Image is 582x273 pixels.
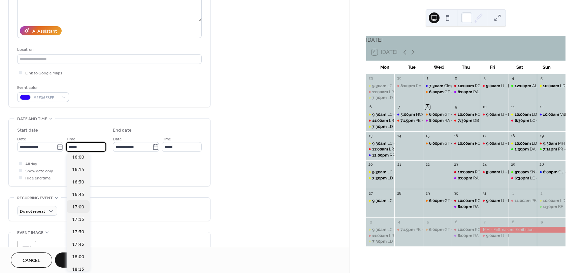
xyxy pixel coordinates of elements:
[366,83,395,89] div: LC - Pilates
[445,89,483,95] div: GT - Private Meeting
[532,141,577,146] div: LD - Messiah Rehearsal
[475,169,493,175] div: RC - Yoga
[509,141,537,146] div: LD - Messiah Rehearsal
[398,61,425,74] div: Tue
[539,76,544,81] div: 5
[454,105,459,110] div: 9
[452,233,480,239] div: RA - Band Practice (Thu)
[400,118,416,124] span: 7:15pm
[539,105,544,110] div: 12
[72,216,84,223] span: 17:15
[509,112,537,117] div: LD - Messiah Rehearsal
[72,229,84,236] span: 17:30
[388,175,423,181] div: LD - Choir practice
[473,233,519,239] div: RA - Band Practice (Thu)
[509,146,537,152] div: DA - MK Classical Guitar Soc.
[511,219,516,225] div: 8
[396,219,401,225] div: 4
[387,169,409,175] div: LC - Pilates
[480,233,509,239] div: IJ - St Johns church
[543,204,558,210] span: 1:30pm
[454,219,459,225] div: 6
[537,169,565,175] div: GJ - Private event
[17,115,47,123] span: Date and time
[475,83,493,89] div: RC - Yoga
[486,112,501,117] span: 9:00am
[480,112,509,117] div: IJ - St Johns church
[396,76,401,81] div: 30
[429,198,445,204] span: 6:00pm
[17,46,200,53] div: Location
[511,105,516,110] div: 11
[486,83,501,89] span: 9:00am
[509,198,537,204] div: PB - Art Group
[509,169,537,175] div: SN - Private Party
[482,76,487,81] div: 3
[429,118,445,124] span: 8:00pm
[515,141,532,146] span: 10:00am
[509,175,537,181] div: LC - Young Church
[372,169,387,175] span: 9:30am
[387,141,409,146] div: LC - Pilates
[543,83,560,89] span: 10:00am
[372,83,387,89] span: 9:30am
[445,118,492,124] div: RA - Band Practice (Wed)
[458,233,473,239] span: 8:00pm
[452,112,480,117] div: RC - Yoga
[368,105,373,110] div: 6
[543,169,558,175] span: 6:00pm
[366,198,395,204] div: LC - Pilates
[387,83,409,89] div: LC - Pilates
[473,89,519,95] div: RA - Band Practice (Thu)
[425,76,430,81] div: 1
[372,233,389,239] span: 11:00am
[452,89,480,95] div: RA - Band Practice (Thu)
[372,95,388,101] span: 7:30pm
[543,146,558,152] span: 7:15pm
[458,141,475,146] span: 10:00am
[454,133,459,138] div: 16
[366,95,395,101] div: LD - Choir practice
[372,89,389,95] span: 11:00am
[33,94,58,101] span: #2F06F8FF
[423,83,452,89] div: Closed for Maintenance
[475,112,493,117] div: RC - Yoga
[515,198,531,204] span: 11:00am
[425,219,430,225] div: 5
[473,118,503,124] div: DB - Men's club
[515,146,530,152] span: 1:30pm
[482,133,487,138] div: 17
[482,105,487,110] div: 10
[25,168,53,175] span: Show date only
[366,118,395,124] div: LR - Yoga group
[72,154,84,161] span: 16:00
[368,219,373,225] div: 3
[23,257,40,264] span: Cancel
[473,204,519,210] div: RA - Band Practice (Thu)
[366,239,395,244] div: LD - Choir practice
[17,127,38,134] div: Start date
[72,179,84,186] span: 16:30
[72,191,84,198] span: 16:45
[389,146,419,152] div: LR - Yoga group
[486,141,501,146] span: 9:00am
[372,198,387,204] span: 9:30am
[452,118,480,124] div: DB - Men's club
[368,162,373,167] div: 20
[394,83,423,89] div: RA - Band Practice
[366,36,565,44] div: [DATE]
[17,195,53,202] span: Recurring event
[445,198,483,204] div: GT - Private Meeting
[531,198,558,204] div: PB - Art Group
[72,253,84,261] span: 18:00
[458,227,475,233] span: 10:00am
[452,141,480,146] div: RC - Yoga
[366,124,395,130] div: LD - Choir practice
[452,169,480,175] div: RC - Yoga
[425,105,430,110] div: 8
[72,266,84,273] span: 18:15
[480,141,509,146] div: IJ - St Johns church
[17,84,68,91] div: Event color
[429,112,445,117] span: 6:00pm
[506,61,533,74] div: Sat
